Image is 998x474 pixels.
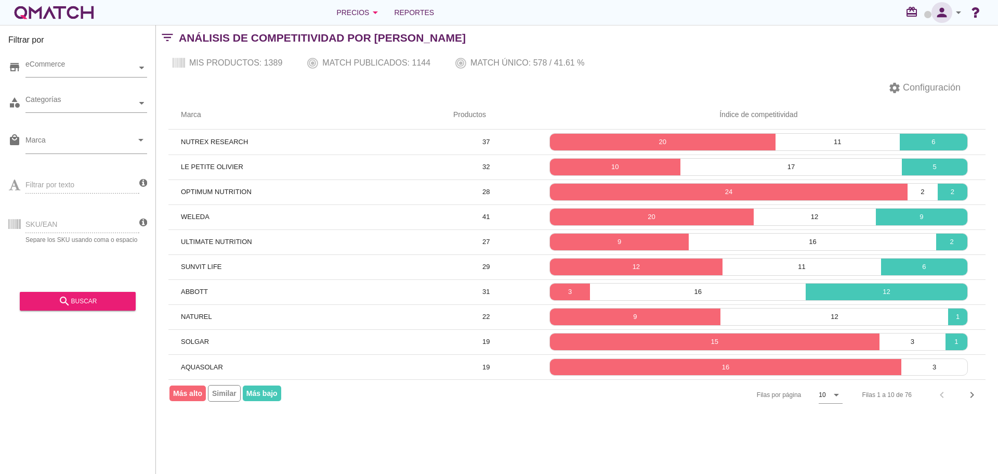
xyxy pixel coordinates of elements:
[876,212,967,222] p: 9
[8,96,21,109] i: category
[181,163,243,171] span: LE PETITE OLIVIER
[156,37,179,38] i: filter_list
[181,213,209,221] span: WELEDA
[441,204,532,229] td: 41
[931,5,952,20] i: person
[720,312,948,322] p: 12
[8,34,147,50] h3: Filtrar por
[181,188,252,196] span: OPTIMUM NUTRITION
[806,287,967,297] p: 12
[901,81,961,95] span: Configuración
[8,61,21,73] i: store
[550,312,721,322] p: 9
[900,137,967,147] p: 6
[550,187,908,197] p: 24
[441,254,532,279] td: 29
[550,212,754,222] p: 20
[963,386,981,404] button: Next page
[879,337,946,347] p: 3
[441,329,532,354] td: 19
[550,262,723,272] p: 12
[902,162,967,172] p: 5
[441,100,532,130] th: Productos: Not sorted.
[441,354,532,379] td: 19
[441,279,532,304] td: 31
[441,304,532,329] td: 22
[689,237,936,247] p: 16
[181,338,209,345] span: SOLGAR
[328,2,390,23] button: Precios
[938,187,967,197] p: 2
[181,263,222,271] span: SUNVIT LIFE
[28,295,127,308] div: buscar
[905,6,922,18] i: redeem
[723,262,881,272] p: 11
[908,187,937,197] p: 2
[181,288,208,296] span: ABBOTT
[181,238,252,246] span: ULTIMATE NUTRITION
[819,390,825,400] div: 10
[169,386,206,401] span: Más alto
[441,229,532,254] td: 27
[20,292,136,311] button: buscar
[181,138,248,146] span: NUTREX RESEARCH
[369,6,382,19] i: arrow_drop_down
[179,30,466,46] h2: Análisis de competitividad por [PERSON_NAME]
[441,180,532,204] td: 28
[12,2,96,23] a: white-qmatch-logo
[394,6,434,19] span: Reportes
[880,79,969,97] button: Configuración
[946,337,967,347] p: 1
[441,130,532,155] td: 37
[830,389,843,401] i: arrow_drop_down
[550,337,879,347] p: 15
[550,237,689,247] p: 9
[8,134,21,146] i: local_mall
[181,363,223,371] span: AQUASOLAR
[680,162,902,172] p: 17
[550,287,590,297] p: 3
[888,82,901,94] i: settings
[208,385,241,402] span: Similar
[58,295,71,308] i: search
[550,162,680,172] p: 10
[948,312,967,322] p: 1
[653,380,843,410] div: Filas por página
[754,212,876,222] p: 12
[441,155,532,180] td: 32
[550,362,901,373] p: 16
[862,390,912,400] div: Filas 1 a 10 de 76
[881,262,967,272] p: 6
[966,389,978,401] i: chevron_right
[390,2,438,23] a: Reportes
[336,6,382,19] div: Precios
[776,137,900,147] p: 11
[135,134,147,146] i: arrow_drop_down
[550,137,776,147] p: 20
[168,100,441,130] th: Marca: Not sorted.
[952,6,965,19] i: arrow_drop_down
[532,100,986,130] th: Índice de competitividad: Not sorted.
[181,313,212,321] span: NATUREL
[590,287,806,297] p: 16
[243,386,281,401] span: Más bajo
[936,237,967,247] p: 2
[901,362,967,373] p: 3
